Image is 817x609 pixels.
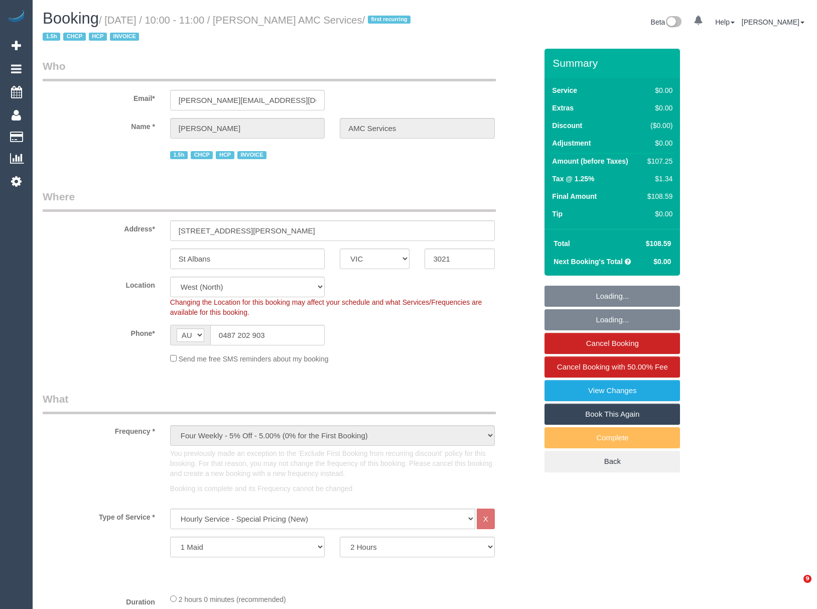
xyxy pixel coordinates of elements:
[544,356,680,378] a: Cancel Booking with 50.00% Fee
[643,191,672,201] div: $108.59
[43,392,496,414] legend: What
[43,10,99,27] span: Booking
[35,277,163,290] label: Location
[179,355,329,363] span: Send me free SMS reminders about my booking
[552,85,577,95] label: Service
[557,362,668,371] span: Cancel Booking with 50.00% Fee
[544,404,680,425] a: Book This Again
[552,138,591,148] label: Adjustment
[170,118,325,139] input: First Name*
[803,575,811,583] span: 9
[552,156,628,166] label: Amount (before Taxes)
[715,18,735,26] a: Help
[544,333,680,354] a: Cancel Booking
[544,380,680,401] a: View Changes
[35,118,163,132] label: Name *
[643,120,672,131] div: ($0.00)
[552,209,563,219] label: Tip
[170,298,482,316] span: Changing the Location for this booking may affect your schedule and what Services/Frequencies are...
[43,33,60,41] span: 1.5h
[651,18,682,26] a: Beta
[170,448,495,478] p: You previously made an exception to the 'Exclude First Booking from recurring discount' policy fo...
[643,209,672,219] div: $0.00
[552,120,582,131] label: Discount
[643,138,672,148] div: $0.00
[237,151,266,159] span: INVOICE
[35,325,163,338] label: Phone*
[552,191,597,201] label: Final Amount
[553,57,675,69] h3: Summary
[63,33,85,41] span: CHCP
[643,85,672,95] div: $0.00
[210,325,325,345] input: Phone*
[643,103,672,113] div: $0.00
[340,118,494,139] input: Last Name*
[170,151,188,159] span: 1.5h
[35,423,163,436] label: Frequency *
[179,595,286,603] span: 2 hours 0 minutes (recommended)
[170,483,495,494] p: Booking is complete and its Frequency cannot be changed
[6,10,26,24] img: Automaid Logo
[43,59,496,81] legend: Who
[110,33,139,41] span: INVOICE
[35,509,163,522] label: Type of Service *
[425,249,494,269] input: Post Code*
[552,174,594,184] label: Tax @ 1.25%
[544,451,680,472] a: Back
[89,33,107,41] span: HCP
[554,239,570,248] strong: Total
[35,220,163,234] label: Address*
[665,16,682,29] img: New interface
[554,258,623,266] strong: Next Booking's Total
[191,151,213,159] span: CHCP
[35,593,163,607] label: Duration
[170,90,325,110] input: Email*
[170,249,325,269] input: Suburb*
[742,18,804,26] a: [PERSON_NAME]
[643,156,672,166] div: $107.25
[646,239,671,248] span: $108.59
[216,151,234,159] span: HCP
[653,258,671,266] span: $0.00
[35,90,163,103] label: Email*
[643,174,672,184] div: $1.34
[43,189,496,212] legend: Where
[43,15,414,43] small: / [DATE] / 10:00 - 11:00 / [PERSON_NAME] AMC Services
[783,575,807,599] iframe: Intercom live chat
[552,103,574,113] label: Extras
[368,16,411,24] span: first recurring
